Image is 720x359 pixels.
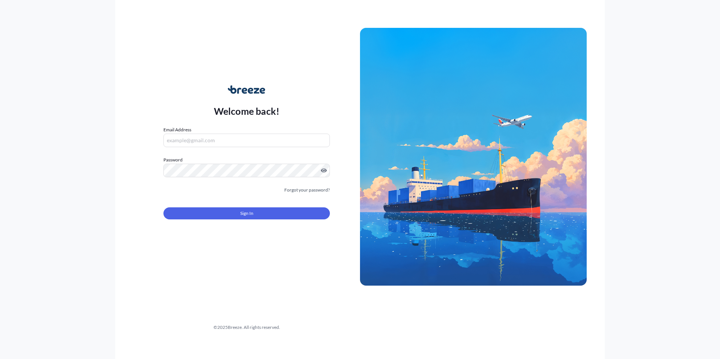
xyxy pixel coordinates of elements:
button: Sign In [163,207,330,219]
p: Welcome back! [214,105,280,117]
label: Email Address [163,126,191,134]
button: Show password [321,167,327,173]
span: Sign In [240,210,253,217]
a: Forgot your password? [284,186,330,194]
div: © 2025 Breeze. All rights reserved. [133,324,360,331]
input: example@gmail.com [163,134,330,147]
label: Password [163,156,330,164]
img: Ship illustration [360,28,587,285]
